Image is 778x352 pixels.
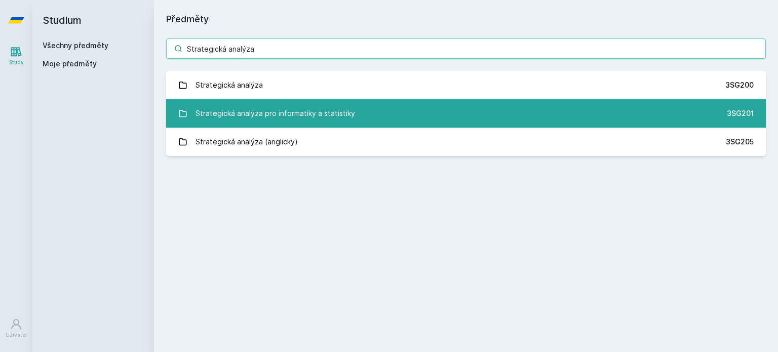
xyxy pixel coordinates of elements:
div: 3SG201 [727,108,754,119]
input: Název nebo ident předmětu… [166,38,766,59]
span: Moje předměty [43,59,97,69]
a: Všechny předměty [43,41,108,50]
a: Uživatel [2,313,30,344]
a: Strategická analýza (anglicky) 3SG205 [166,128,766,156]
a: Strategická analýza pro informatiky a statistiky 3SG201 [166,99,766,128]
a: Strategická analýza 3SG200 [166,71,766,99]
div: Strategická analýza [196,75,263,95]
div: Study [9,59,24,66]
div: 3SG200 [725,80,754,90]
div: Strategická analýza (anglicky) [196,132,298,152]
div: Strategická analýza pro informatiky a statistiky [196,103,355,124]
a: Study [2,41,30,71]
h1: Předměty [166,12,766,26]
div: 3SG205 [726,137,754,147]
div: Uživatel [6,331,27,339]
